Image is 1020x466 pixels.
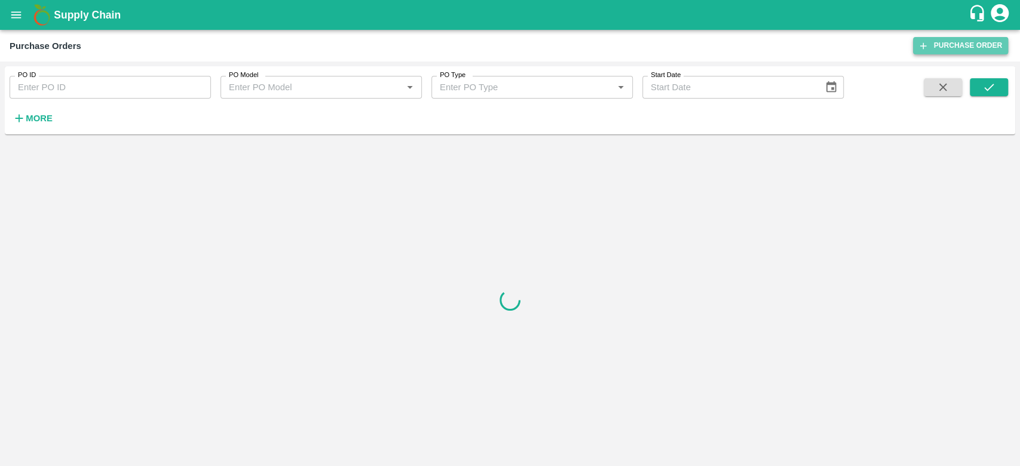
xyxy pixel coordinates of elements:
strong: More [26,114,53,123]
label: Start Date [651,70,681,80]
input: Enter PO Type [435,79,609,95]
button: Choose date [820,76,843,99]
input: Enter PO Model [224,79,399,95]
a: Supply Chain [54,7,968,23]
button: open drawer [2,1,30,29]
input: Start Date [642,76,815,99]
div: Purchase Orders [10,38,81,54]
label: PO ID [18,70,36,80]
a: Purchase Order [913,37,1008,54]
button: Open [402,79,418,95]
img: logo [30,3,54,27]
button: Open [613,79,629,95]
input: Enter PO ID [10,76,211,99]
div: account of current user [989,2,1010,27]
label: PO Model [229,70,259,80]
div: customer-support [968,4,989,26]
b: Supply Chain [54,9,121,21]
button: More [10,108,56,128]
label: PO Type [440,70,465,80]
